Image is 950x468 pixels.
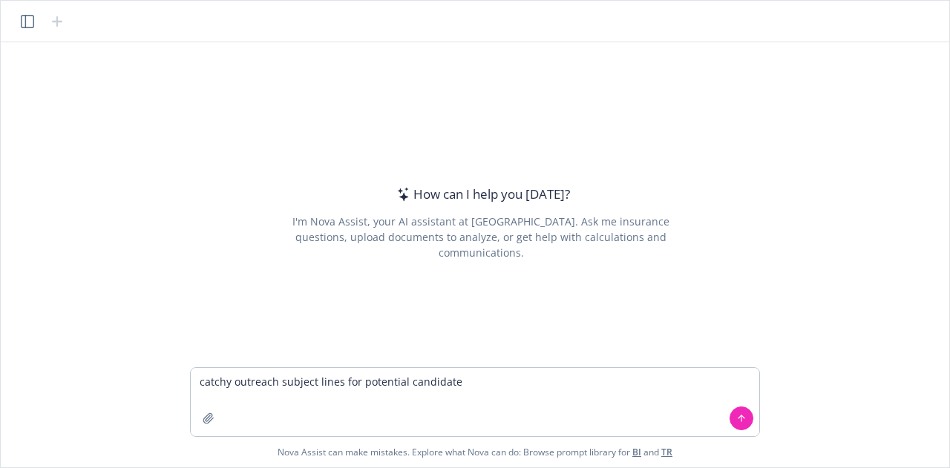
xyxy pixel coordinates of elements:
div: How can I help you [DATE]? [393,185,570,204]
span: Nova Assist can make mistakes. Explore what Nova can do: Browse prompt library for and [278,437,672,467]
a: BI [632,446,641,458]
div: I'm Nova Assist, your AI assistant at [GEOGRAPHIC_DATA]. Ask me insurance questions, upload docum... [272,214,689,260]
a: TR [661,446,672,458]
textarea: catchy outreach subject lines for potential candidate [191,368,759,436]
